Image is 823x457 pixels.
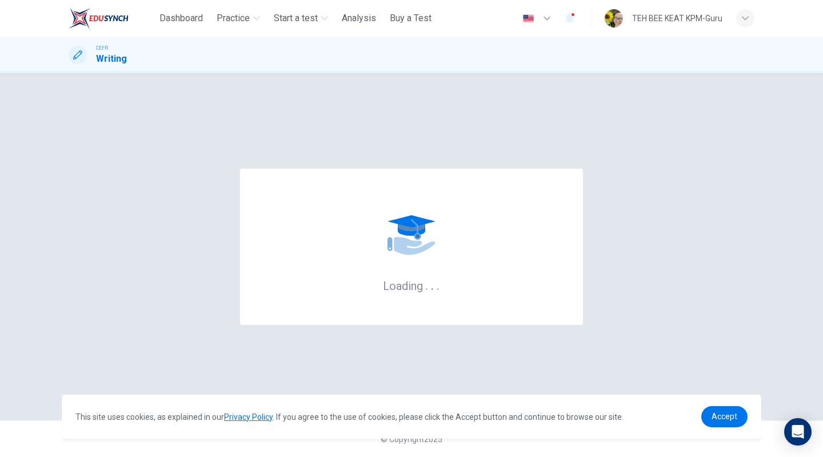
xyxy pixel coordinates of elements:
[383,278,440,293] h6: Loading
[385,8,436,29] button: Buy a Test
[425,275,429,294] h6: .
[155,8,207,29] button: Dashboard
[212,8,265,29] button: Practice
[390,11,432,25] span: Buy a Test
[337,8,381,29] button: Analysis
[217,11,250,25] span: Practice
[75,412,624,422] span: This site uses cookies, as explained in our . If you agree to the use of cookies, please click th...
[96,44,108,52] span: CEFR
[159,11,203,25] span: Dashboard
[69,7,129,30] img: ELTC logo
[430,275,434,294] h6: .
[712,412,737,421] span: Accept
[96,52,127,66] h1: Writing
[62,395,761,439] div: cookieconsent
[521,14,536,23] img: en
[605,9,623,27] img: Profile picture
[69,7,155,30] a: ELTC logo
[701,406,748,427] a: dismiss cookie message
[632,11,722,25] div: TEH BEE KEAT KPM-Guru
[342,11,376,25] span: Analysis
[436,275,440,294] h6: .
[274,11,318,25] span: Start a test
[784,418,812,446] div: Open Intercom Messenger
[224,412,273,422] a: Privacy Policy
[269,8,333,29] button: Start a test
[381,435,442,444] span: © Copyright 2025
